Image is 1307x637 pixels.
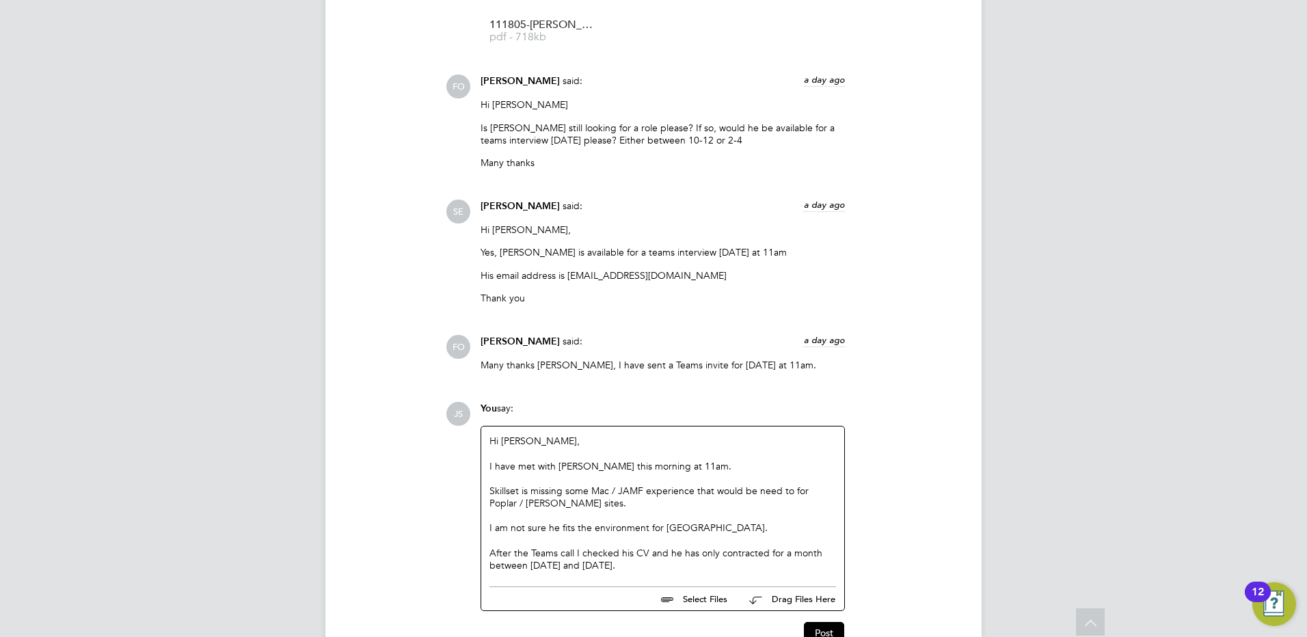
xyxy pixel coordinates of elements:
p: Many thanks [PERSON_NAME], I have sent a Teams invite for [DATE] at 11am. [481,359,845,371]
span: said: [563,335,582,347]
div: say: [481,402,845,426]
p: Hi [PERSON_NAME], [481,223,845,236]
div: 12 [1252,592,1264,610]
span: a day ago [804,74,845,85]
p: Yes, [PERSON_NAME] is available for a teams interview [DATE] at 11am [481,246,845,258]
div: Skillset is missing some Mac / JAMF experience that would be need to for Poplar / [PERSON_NAME] s... [489,485,836,509]
p: Hi [PERSON_NAME] [481,98,845,111]
div: I am not sure he fits the environment for [GEOGRAPHIC_DATA]. After the Teams call I checked his C... [489,521,836,571]
p: Thank you [481,292,845,304]
button: Drag Files Here [738,585,836,614]
span: a day ago [804,199,845,211]
p: Many thanks [481,157,845,169]
span: [PERSON_NAME] [481,336,560,347]
span: 111805-[PERSON_NAME]-SE- [489,20,599,30]
span: said: [563,200,582,212]
div: I have met with [PERSON_NAME] this morning at 11am. [489,460,836,472]
span: said: [563,74,582,87]
span: pdf - 718kb [489,32,599,42]
span: a day ago [804,334,845,346]
span: FO [446,335,470,359]
a: 111805-[PERSON_NAME]-SE- pdf - 718kb [489,20,599,42]
p: Is [PERSON_NAME] still looking for a role please? If so, would he be available for a teams interv... [481,122,845,146]
div: Hi [PERSON_NAME], [489,435,836,571]
button: Open Resource Center, 12 new notifications [1252,582,1296,626]
span: [PERSON_NAME] [481,75,560,87]
span: JS [446,402,470,426]
span: [PERSON_NAME] [481,200,560,212]
span: FO [446,74,470,98]
span: SE [446,200,470,223]
p: His email address is [EMAIL_ADDRESS][DOMAIN_NAME] [481,269,845,282]
span: You [481,403,497,414]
